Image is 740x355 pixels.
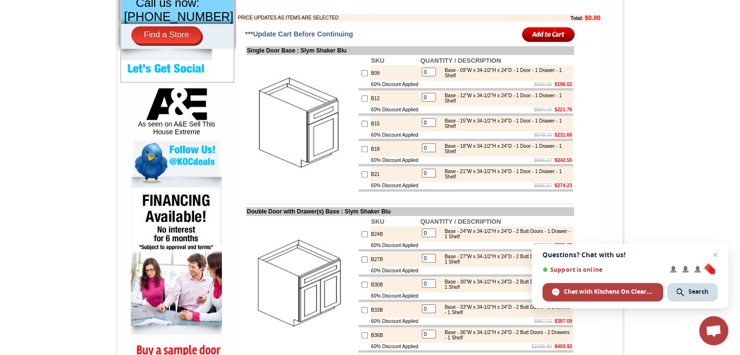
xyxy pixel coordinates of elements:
s: $606.37 [534,158,552,163]
div: As seen on A&E Sell This House Extreme [133,88,219,141]
td: B09 [370,65,419,81]
td: 60% Discount Applied [370,267,419,274]
span: Support is online [542,266,663,273]
s: $1009.80 [531,344,552,349]
img: spacer.gif [25,27,26,28]
b: $221.76 [555,107,572,112]
s: $685.57 [534,183,552,188]
s: $737.55 [534,243,552,248]
span: Search [688,287,708,296]
img: spacer.gif [165,27,167,28]
div: Base - 36"W x 34-1/2"H x 24"D - 2 Butt Doors - 2 Drawers - 1 Shelf [440,330,571,340]
td: 60% Discount Applied [370,318,419,325]
img: spacer.gif [113,27,114,28]
b: QUANTITY / DESCRIPTION [420,57,501,64]
b: $295.02 [555,243,572,248]
div: Base - 21"W x 34-1/2"H x 24"D - 1 Door - 1 Drawer - 1 Shelf [440,169,571,179]
img: spacer.gif [82,27,84,28]
b: $274.23 [555,183,572,188]
s: $490.05 [534,82,552,87]
b: $0.00 [585,14,601,21]
b: Total: [570,16,583,21]
td: Alabaster Shaker [26,44,51,54]
span: ***Update Cart Before Continuing [245,30,353,38]
div: Base - 27"W x 34-1/2"H x 24"D - 2 Butt Doors - 1 Drawer - 1 Shelf [440,254,571,265]
div: Base - 30"W x 34-1/2"H x 24"D - 2 Butt Doors - 1 Drawer - 1 Shelf [440,279,571,290]
td: 60% Discount Applied [370,292,419,300]
td: 60% Discount Applied [370,182,419,189]
td: [PERSON_NAME] White Shaker [84,44,113,55]
div: Base - 09"W x 34-1/2"H x 24"D - 1 Door - 1 Drawer - 1 Shelf [440,68,571,78]
input: Add to Cart [522,26,575,42]
b: SKU [371,218,384,225]
div: Base - 33"W x 34-1/2"H x 24"D - 2 Butt Doors - 2 Drawers - 1 Shelf [440,304,571,315]
span: Questions? Chat with us! [542,251,718,259]
td: B33B [370,302,419,318]
td: [PERSON_NAME] Yellow Walnut [53,44,82,55]
td: 60% Discount Applied [370,242,419,249]
img: spacer.gif [139,27,141,28]
s: $554.40 [534,107,552,112]
img: pdf.png [1,2,9,10]
b: $242.55 [555,158,572,163]
td: Double Door with Drawer(s) Base : Slym Shaker Blu [246,207,574,216]
span: [PHONE_NUMBER] [124,10,234,23]
span: Chat with Kitchens On Clearance [542,283,663,302]
b: SKU [371,57,384,64]
div: Base - 24"W x 34-1/2"H x 24"D - 2 Butt Doors - 1 Drawer - 1 Shelf [440,229,571,239]
b: $387.09 [555,319,572,324]
span: Chat with Kitchens On Clearance [564,287,654,296]
td: B12 [370,90,419,106]
div: Base - 12"W x 34-1/2"H x 24"D - 1 Door - 1 Drawer - 1 Shelf [440,93,571,104]
a: Find a Store [131,26,202,44]
b: $231.66 [555,132,572,138]
a: Price Sheet View in PDF Format [11,1,79,10]
img: Double Door with Drawer(s) Base [247,230,357,339]
span: Search [667,283,718,302]
td: B15 [370,116,419,131]
img: Single Door Base [247,69,357,178]
div: Base - 15"W x 34-1/2"H x 24"D - 1 Door - 1 Drawer - 1 Shelf [440,118,571,129]
td: 60% Discount Applied [370,81,419,88]
td: PRICE UPDATES AS ITEMS ARE SELECTED [238,14,517,21]
td: 60% Discount Applied [370,157,419,164]
td: B21 [370,166,419,182]
td: B27B [370,251,419,267]
s: $967.72 [534,319,552,324]
img: spacer.gif [51,27,53,28]
td: 60% Discount Applied [370,106,419,113]
b: $196.02 [555,82,572,87]
td: Single Door Base : Slym Shaker Blu [246,46,574,55]
div: Base - 18"W x 34-1/2"H x 24"D - 1 Door - 1 Drawer - 1 Shelf [440,143,571,154]
td: 60% Discount Applied [370,131,419,139]
td: Bellmonte Maple [141,44,165,54]
s: $579.15 [534,132,552,138]
td: B36B [370,327,419,343]
b: Price Sheet View in PDF Format [11,4,79,9]
td: Baycreek Gray [114,44,139,54]
td: B24B [370,226,419,242]
a: Open chat [699,316,728,345]
b: $403.92 [555,344,572,349]
td: [PERSON_NAME] Blue Shaker [167,44,197,55]
td: B30B [370,277,419,292]
td: B18 [370,141,419,157]
b: QUANTITY / DESCRIPTION [420,218,501,225]
td: 60% Discount Applied [370,343,419,350]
